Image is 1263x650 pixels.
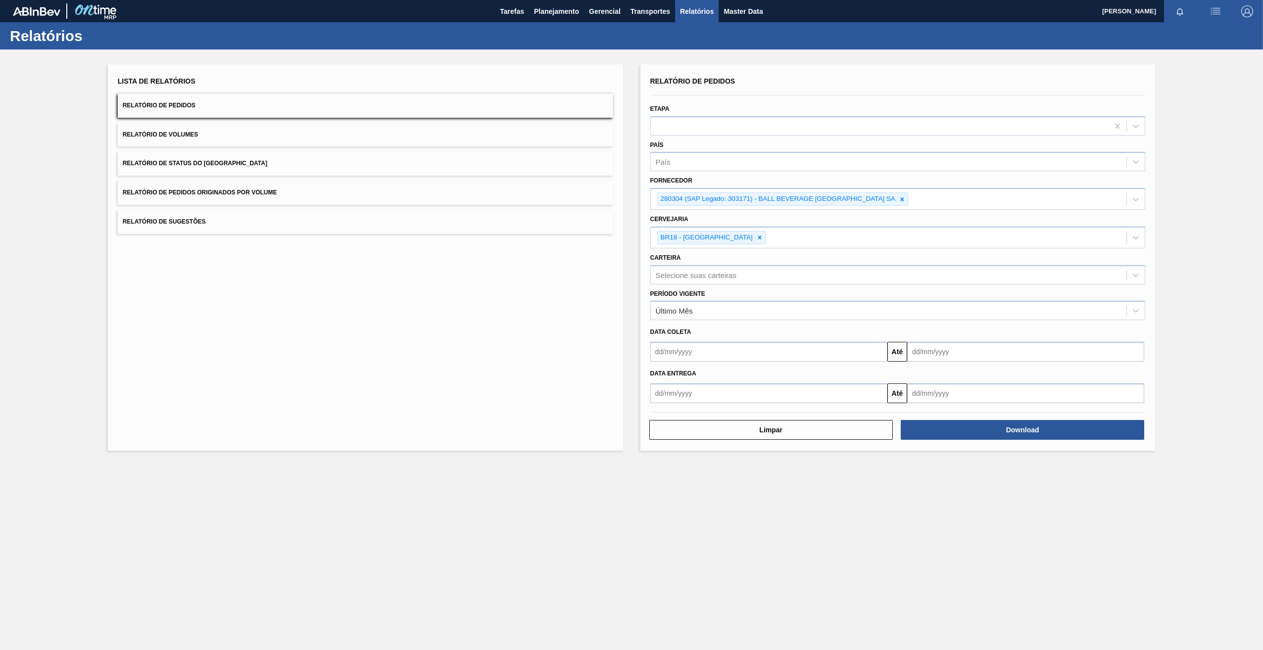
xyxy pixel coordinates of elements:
[500,5,524,17] span: Tarefas
[650,370,696,377] span: Data entrega
[123,160,267,167] span: Relatório de Status do [GEOGRAPHIC_DATA]
[1210,5,1221,17] img: userActions
[118,210,613,234] button: Relatório de Sugestões
[631,5,670,17] span: Transportes
[658,232,754,244] div: BR18 - [GEOGRAPHIC_DATA]
[118,151,613,176] button: Relatório de Status do [GEOGRAPHIC_DATA]
[13,7,60,16] img: TNhmsLtSVTkK8tSr43FrP2fwEKptu5GPRR3wAAAABJRU5ErkJggg==
[1164,4,1196,18] button: Notificações
[123,131,198,138] span: Relatório de Volumes
[650,328,691,335] span: Data coleta
[650,254,681,261] label: Carteira
[887,342,907,362] button: Até
[650,290,705,297] label: Período Vigente
[724,5,763,17] span: Master Data
[656,271,736,279] div: Selecione suas carteiras
[680,5,714,17] span: Relatórios
[650,105,670,112] label: Etapa
[118,181,613,205] button: Relatório de Pedidos Originados por Volume
[123,189,277,196] span: Relatório de Pedidos Originados por Volume
[907,383,1144,403] input: dd/mm/yyyy
[656,307,693,315] div: Último Mês
[649,420,893,440] button: Limpar
[650,77,735,85] span: Relatório de Pedidos
[118,77,195,85] span: Lista de Relatórios
[656,158,671,166] div: País
[589,5,621,17] span: Gerencial
[1241,5,1253,17] img: Logout
[650,216,688,223] label: Cervejaria
[534,5,579,17] span: Planejamento
[123,102,195,109] span: Relatório de Pedidos
[650,342,887,362] input: dd/mm/yyyy
[658,193,897,205] div: 280304 (SAP Legado: 303171) - BALL BEVERAGE [GEOGRAPHIC_DATA] SA
[118,93,613,118] button: Relatório de Pedidos
[10,30,186,42] h1: Relatórios
[650,141,664,148] label: País
[118,123,613,147] button: Relatório de Volumes
[650,177,692,184] label: Fornecedor
[907,342,1144,362] input: dd/mm/yyyy
[650,383,887,403] input: dd/mm/yyyy
[901,420,1144,440] button: Download
[123,218,206,225] span: Relatório de Sugestões
[887,383,907,403] button: Até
